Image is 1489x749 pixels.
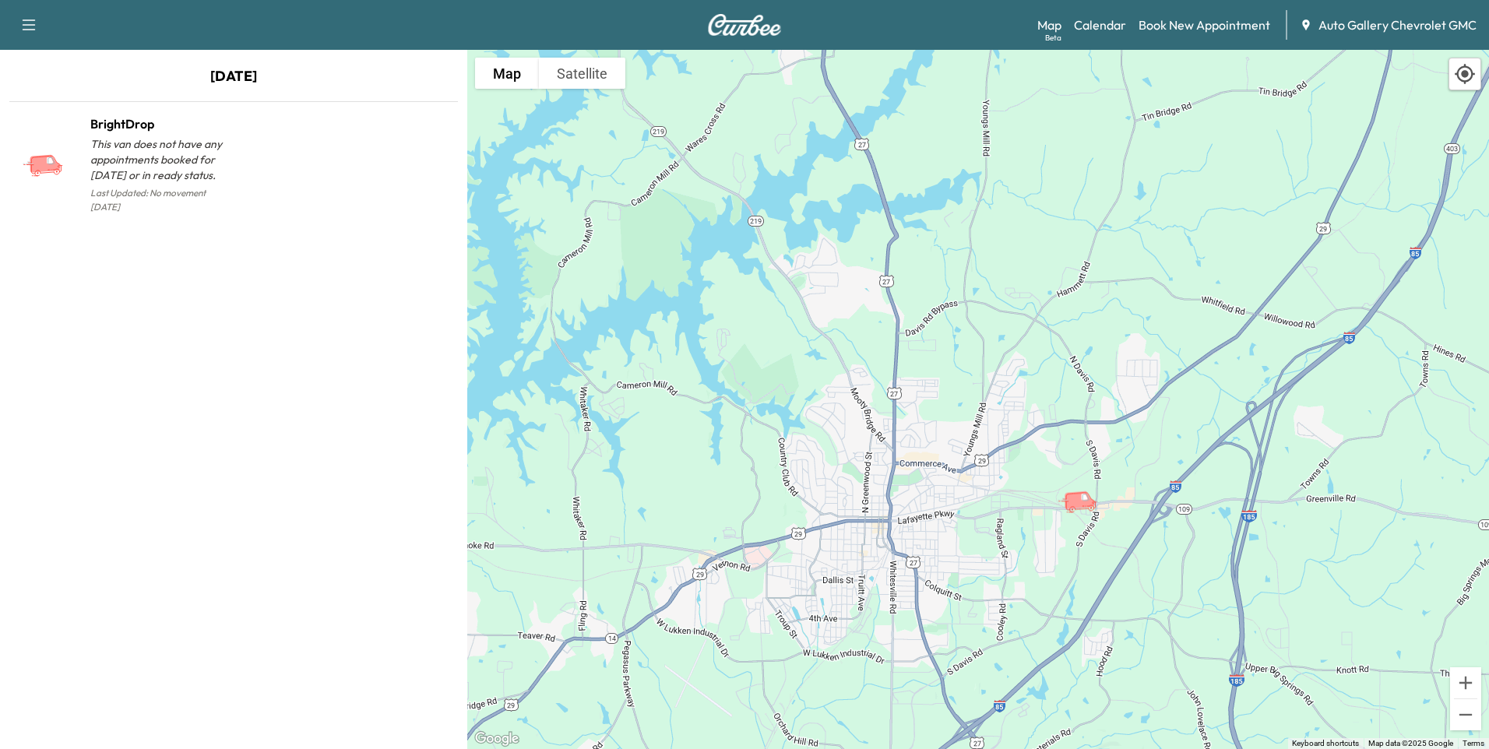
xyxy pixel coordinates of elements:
[1045,32,1061,44] div: Beta
[475,58,539,89] button: Show street map
[471,729,523,749] a: Open this area in Google Maps (opens a new window)
[90,183,234,217] p: Last Updated: No movement [DATE]
[1368,739,1453,747] span: Map data ©2025 Google
[1463,739,1484,747] a: Terms (opens in new tab)
[1318,16,1477,34] span: Auto Gallery Chevrolet GMC
[1450,667,1481,698] button: Zoom in
[1037,16,1061,34] a: MapBeta
[539,58,625,89] button: Show satellite imagery
[1074,16,1126,34] a: Calendar
[1292,738,1359,749] button: Keyboard shortcuts
[1139,16,1270,34] a: Book New Appointment
[1449,58,1481,90] div: Recenter map
[471,729,523,749] img: Google
[90,114,234,133] h1: BrightDrop
[707,14,782,36] img: Curbee Logo
[90,136,234,183] p: This van does not have any appointments booked for [DATE] or in ready status.
[1057,474,1111,501] gmp-advanced-marker: BrightDrop
[1450,699,1481,730] button: Zoom out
